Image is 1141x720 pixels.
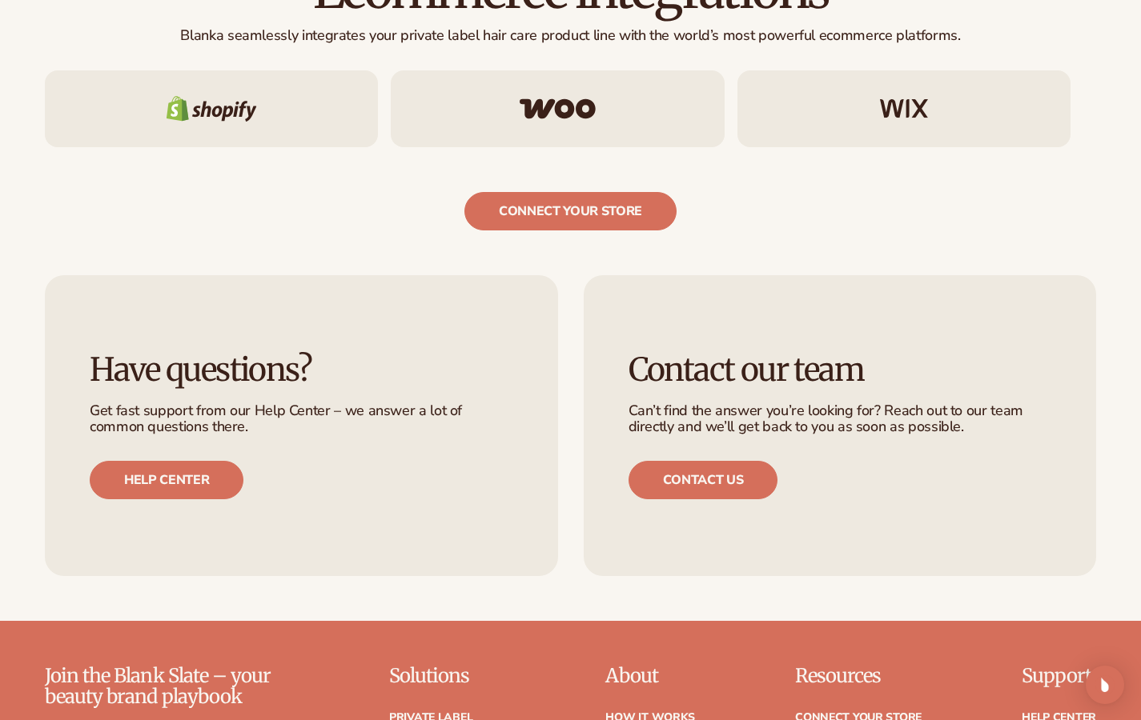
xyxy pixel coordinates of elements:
[90,403,513,435] p: Get fast support from our Help Center – we answer a lot of common questions there.
[1022,666,1096,686] p: Support
[629,461,778,499] a: Contact us
[629,352,1052,387] h3: Contact our team
[520,98,596,119] img: Woo commerce logo.
[605,666,695,686] p: About
[167,96,257,122] img: Shopify logo.
[90,461,243,499] a: Help center
[629,403,1052,435] p: Can’t find the answer you’re looking for? Reach out to our team directly and we’ll get back to yo...
[880,99,928,118] img: Wix logo.
[1086,666,1124,704] div: Open Intercom Messenger
[90,352,513,387] h3: Have questions?
[795,666,922,686] p: Resources
[45,26,1096,45] p: Blanka seamlessly integrates your private label hair care product line with the world’s most powe...
[389,666,506,686] p: Solutions
[464,192,677,230] a: connect your store
[45,666,285,708] p: Join the Blank Slate – your beauty brand playbook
